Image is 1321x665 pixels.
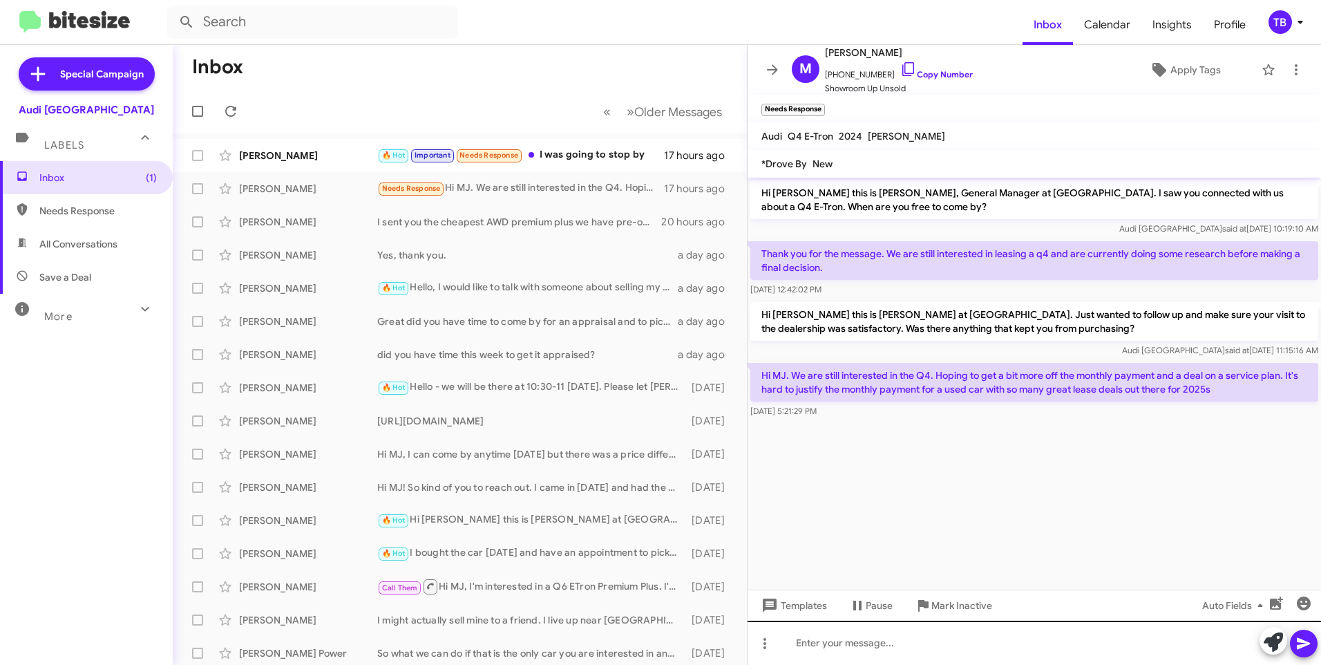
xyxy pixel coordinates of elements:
[377,646,685,660] div: So what we can do if that is the only car you are interested in and would like to take advantage ...
[39,270,91,284] span: Save a Deal
[377,613,685,627] div: I might actually sell mine to a friend. I live up near [GEOGRAPHIC_DATA] so not feasible to come ...
[382,516,406,525] span: 🔥 Hot
[748,593,838,618] button: Templates
[377,248,678,262] div: Yes, thank you.
[812,158,833,170] span: New
[1023,5,1073,45] a: Inbox
[382,283,406,292] span: 🔥 Hot
[377,480,685,494] div: Hi MJ! So kind of you to reach out. I came in [DATE] and had the opportunity to meet Q and [PERSO...
[685,514,736,527] div: [DATE]
[750,180,1318,219] p: Hi [PERSON_NAME] this is [PERSON_NAME], General Manager at [GEOGRAPHIC_DATA]. I saw you connected...
[627,103,634,120] span: »
[761,130,782,142] span: Audi
[60,67,144,81] span: Special Campaign
[825,82,973,95] span: Showroom Up Unsold
[1257,10,1306,34] button: TB
[415,151,450,160] span: Important
[377,280,678,296] div: Hello, I would like to talk with someone about selling my 2016 SQ5. I'm shopping around for the b...
[1222,223,1246,234] span: said at
[1191,593,1280,618] button: Auto Fields
[1202,593,1268,618] span: Auto Fields
[825,61,973,82] span: [PHONE_NUMBER]
[146,171,157,185] span: (1)
[1073,5,1141,45] a: Calendar
[678,315,736,328] div: a day ago
[382,383,406,392] span: 🔥 Hot
[39,171,157,185] span: Inbox
[750,363,1318,402] p: Hi MJ. We are still interested in the Q4. Hoping to get a bit more off the monthly payment and a ...
[678,348,736,362] div: a day ago
[1225,345,1249,355] span: said at
[239,248,377,262] div: [PERSON_NAME]
[239,348,377,362] div: [PERSON_NAME]
[239,381,377,395] div: [PERSON_NAME]
[239,215,377,229] div: [PERSON_NAME]
[44,310,73,323] span: More
[759,593,827,618] span: Templates
[1203,5,1257,45] a: Profile
[1268,10,1292,34] div: TB
[761,158,807,170] span: *Drove By
[382,184,441,193] span: Needs Response
[839,130,862,142] span: 2024
[377,315,678,328] div: Great did you have time to come by for an appraisal and to pick out one of our cars in stock for ...
[596,97,730,126] nav: Page navigation example
[377,348,678,362] div: did you have time this week to get it appraised?
[39,204,157,218] span: Needs Response
[19,57,155,91] a: Special Campaign
[377,512,685,528] div: Hi [PERSON_NAME] this is [PERSON_NAME] at [GEOGRAPHIC_DATA]. Just wanted to follow up and make su...
[192,56,243,78] h1: Inbox
[685,381,736,395] div: [DATE]
[239,182,377,196] div: [PERSON_NAME]
[239,315,377,328] div: [PERSON_NAME]
[239,480,377,494] div: [PERSON_NAME]
[750,302,1318,341] p: Hi [PERSON_NAME] this is [PERSON_NAME] at [GEOGRAPHIC_DATA]. Just wanted to follow up and make su...
[685,480,736,494] div: [DATE]
[931,593,992,618] span: Mark Inactive
[44,139,84,151] span: Labels
[239,547,377,561] div: [PERSON_NAME]
[868,130,945,142] span: [PERSON_NAME]
[685,646,736,660] div: [DATE]
[239,613,377,627] div: [PERSON_NAME]
[239,149,377,162] div: [PERSON_NAME]
[685,547,736,561] div: [DATE]
[377,578,685,595] div: Hi MJ, I'm interested in a Q6 ETron Premium Plus. I've already test driven it, so that's not a pr...
[634,104,722,120] span: Older Messages
[664,182,736,196] div: 17 hours ago
[900,69,973,79] a: Copy Number
[382,583,418,592] span: Call Them
[239,447,377,461] div: [PERSON_NAME]
[377,545,685,561] div: I bought the car [DATE] and have an appointment to pick it up at 4:30pm [DATE]. [PERSON_NAME]
[788,130,833,142] span: Q4 E-Tron
[382,151,406,160] span: 🔥 Hot
[39,237,117,251] span: All Conversations
[618,97,730,126] button: Next
[1141,5,1203,45] a: Insights
[750,241,1318,280] p: Thank you for the message. We are still interested in leasing a q4 and are currently doing some r...
[377,380,685,395] div: Hello - we will be there at 10:30-11 [DATE]. Please let [PERSON_NAME] know we will need to leave ...
[239,580,377,594] div: [PERSON_NAME]
[377,180,664,196] div: Hi MJ. We are still interested in the Q4. Hoping to get a bit more off the monthly payment and a ...
[904,593,1003,618] button: Mark Inactive
[664,149,736,162] div: 17 hours ago
[377,147,664,163] div: I was going to stop by
[866,593,893,618] span: Pause
[239,281,377,295] div: [PERSON_NAME]
[595,97,619,126] button: Previous
[167,6,457,39] input: Search
[678,281,736,295] div: a day ago
[239,646,377,660] div: [PERSON_NAME] Power
[1119,223,1318,234] span: Audi [GEOGRAPHIC_DATA] [DATE] 10:19:10 AM
[239,514,377,527] div: [PERSON_NAME]
[661,215,736,229] div: 20 hours ago
[377,215,661,229] div: I sent you the cheapest AWD premium plus we have pre-owned. If you saw a different one you liked ...
[19,103,154,117] div: Audi [GEOGRAPHIC_DATA]
[377,414,685,428] div: [URL][DOMAIN_NAME]
[799,58,812,80] span: M
[603,103,611,120] span: «
[377,447,685,461] div: Hi MJ, I can come by anytime [DATE] but there was a price difference that needs to be resolved fi...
